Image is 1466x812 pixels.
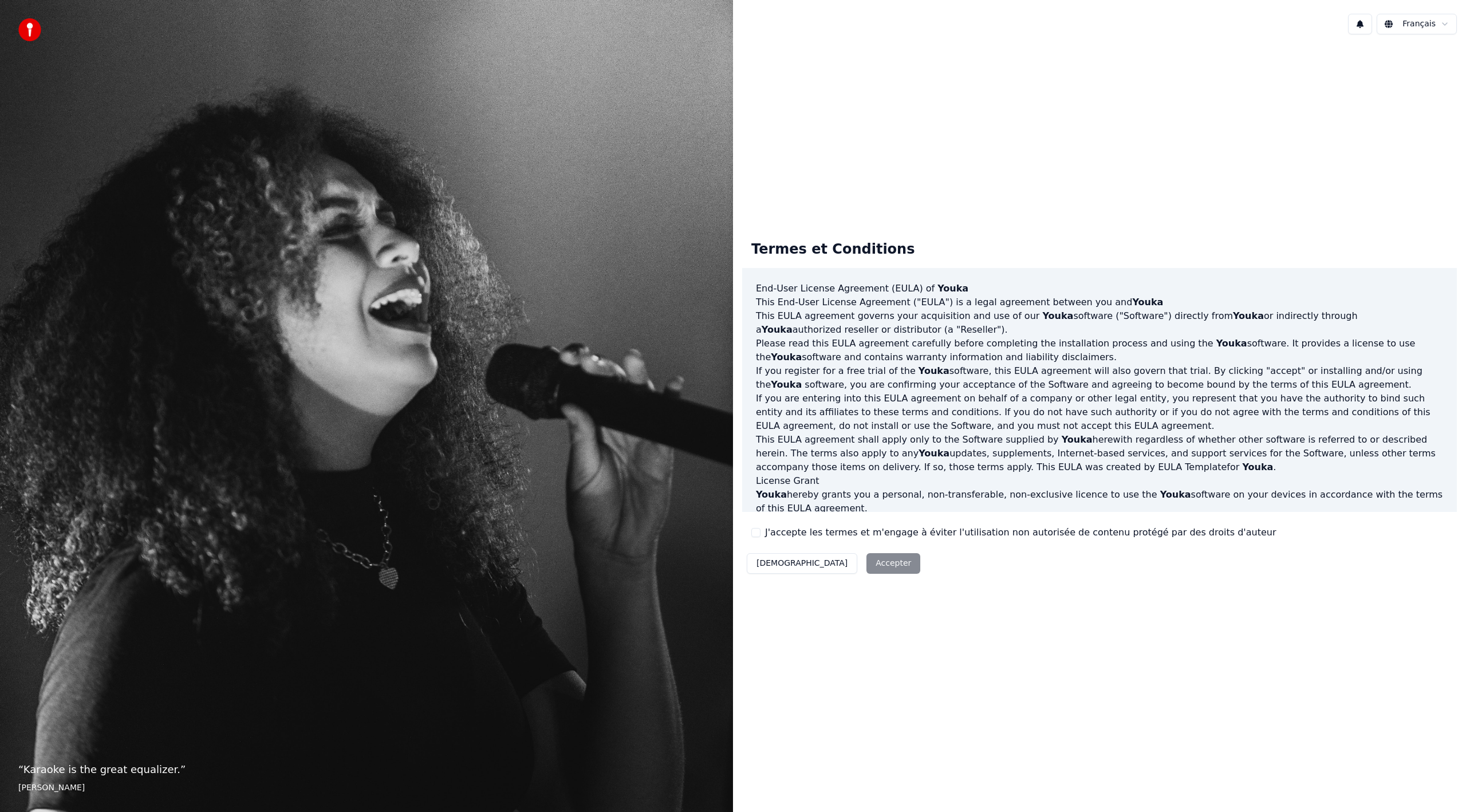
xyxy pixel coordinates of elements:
[919,448,949,459] span: Youka
[18,18,41,41] img: youka
[762,324,793,335] span: Youka
[756,364,1443,392] p: If you register for a free trial of the software, this EULA agreement will also govern that trial...
[771,352,802,362] span: Youka
[756,433,1443,474] p: This EULA agreement shall apply only to the Software supplied by herewith regardless of whether o...
[1216,338,1247,349] span: Youka
[1158,462,1227,472] a: EULA Template
[747,553,857,574] button: [DEMOGRAPHIC_DATA]
[1042,310,1073,321] span: Youka
[1242,462,1273,472] span: Youka
[756,392,1443,433] p: If you are entering into this EULA agreement on behalf of a company or other legal entity, you re...
[1160,489,1191,500] span: Youka
[756,474,1443,488] h3: License Grant
[742,231,924,268] div: Termes et Conditions
[937,283,968,294] span: Youka
[18,762,715,778] p: “ Karaoke is the great equalizer. ”
[756,282,1443,295] h3: End-User License Agreement (EULA) of
[756,295,1443,309] p: This End-User License Agreement ("EULA") is a legal agreement between you and
[1233,310,1264,321] span: Youka
[18,782,715,794] footer: [PERSON_NAME]
[1062,434,1093,445] span: Youka
[1132,297,1163,308] span: Youka
[756,309,1443,337] p: This EULA agreement governs your acquisition and use of our software ("Software") directly from o...
[756,489,787,500] span: Youka
[771,379,802,390] span: Youka
[919,365,949,376] span: Youka
[765,526,1276,539] label: J'accepte les termes et m'engage à éviter l'utilisation non autorisée de contenu protégé par des ...
[756,488,1443,515] p: hereby grants you a personal, non-transferable, non-exclusive licence to use the software on your...
[756,337,1443,364] p: Please read this EULA agreement carefully before completing the installation process and using th...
